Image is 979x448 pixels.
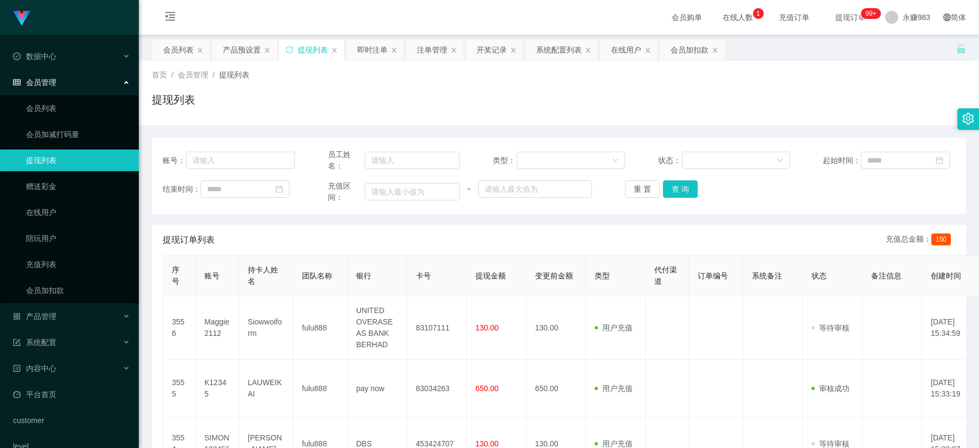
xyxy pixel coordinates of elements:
[331,47,338,54] i: 图标: close
[328,180,365,203] span: 充值区间：
[204,271,220,280] span: 账号
[26,98,130,119] a: 会员列表
[663,180,698,198] button: 查 询
[475,439,499,448] span: 130.00
[943,14,951,21] i: 图标: global
[830,14,871,21] span: 提现订单
[526,360,586,418] td: 650.00
[526,296,586,360] td: 130.00
[407,360,467,418] td: 83034263
[178,70,208,79] span: 会员管理
[612,157,619,165] i: 图标: down
[625,180,660,198] button: 重 置
[171,70,173,79] span: /
[13,339,21,346] i: 图标: form
[962,113,974,125] i: 图标: setting
[478,180,592,198] input: 请输入最大值为
[535,271,573,280] span: 变更前金额
[275,185,283,193] i: 图标: calendar
[13,365,21,372] i: 图标: profile
[493,155,517,166] span: 类型：
[861,8,880,19] sup: 221
[163,233,215,246] span: 提现订单列表
[26,150,130,171] a: 提现列表
[595,271,610,280] span: 类型
[475,384,499,393] span: 650.00
[152,92,195,108] h1: 提现列表
[811,439,849,448] span: 等待审核
[152,70,167,79] span: 首页
[13,52,56,61] span: 数据中心
[286,46,293,54] i: 图标: sync
[13,364,56,373] span: 内容中心
[407,296,467,360] td: 83107111
[595,384,633,393] span: 用户充值
[163,155,186,166] span: 账号：
[356,271,371,280] span: 银行
[717,14,758,21] span: 在线人数
[536,40,582,60] div: 系统配置列表
[186,152,294,169] input: 请输入
[450,47,457,54] i: 图标: close
[13,11,30,26] img: logo.9652507e.png
[871,271,901,280] span: 备注信息
[239,360,293,418] td: LAUWEIKAI
[365,183,460,200] input: 请输入最小值为
[391,47,397,54] i: 图标: close
[510,47,517,54] i: 图标: close
[248,265,278,285] span: 持卡人姓名
[298,40,328,60] div: 提现列表
[585,47,591,54] i: 图标: close
[26,202,130,223] a: 在线用户
[753,8,764,19] sup: 1
[416,271,431,280] span: 卡号
[328,149,365,172] span: 员工姓名：
[13,384,130,405] a: 图标: dashboard平台首页
[26,280,130,301] a: 会员加扣款
[13,79,21,86] i: 图标: table
[163,40,194,60] div: 会员列表
[197,47,203,54] i: 图标: close
[196,360,239,418] td: K12345
[460,184,478,195] span: ~
[347,360,407,418] td: pay now
[777,157,783,165] i: 图标: down
[811,384,849,393] span: 审核成功
[645,47,651,54] i: 图标: close
[475,323,499,332] span: 130.00
[475,271,506,280] span: 提现金额
[163,360,196,418] td: 3555
[172,265,179,285] span: 序号
[671,40,709,60] div: 会员加扣款
[752,271,782,280] span: 系统备注
[931,233,951,245] span: 150
[417,40,447,60] div: 注单管理
[13,312,56,321] span: 产品管理
[239,296,293,360] td: Siowwoiform
[365,152,460,169] input: 请输入
[712,47,718,54] i: 图标: close
[163,296,196,360] td: 3556
[756,8,760,19] p: 1
[26,124,130,145] a: 会员加减打码量
[654,265,677,285] span: 代付渠道
[823,155,861,166] span: 起始时间：
[811,271,827,280] span: 状态
[13,78,56,87] span: 会员管理
[223,40,261,60] div: 产品预设置
[26,254,130,275] a: 充值列表
[886,233,955,246] div: 充值总金额：
[956,44,966,54] i: 图标: unlock
[26,176,130,197] a: 赠送彩金
[347,296,407,360] td: UNITED OVERASEAS BANK BERHAD
[219,70,249,79] span: 提现列表
[811,323,849,332] span: 等待审核
[13,53,21,60] i: 图标: check-circle-o
[611,40,641,60] div: 在线用户
[13,410,130,431] a: customer
[293,296,347,360] td: fulu888
[658,155,682,166] span: 状态：
[196,296,239,360] td: Maggie2112
[936,157,943,164] i: 图标: calendar
[264,47,270,54] i: 图标: close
